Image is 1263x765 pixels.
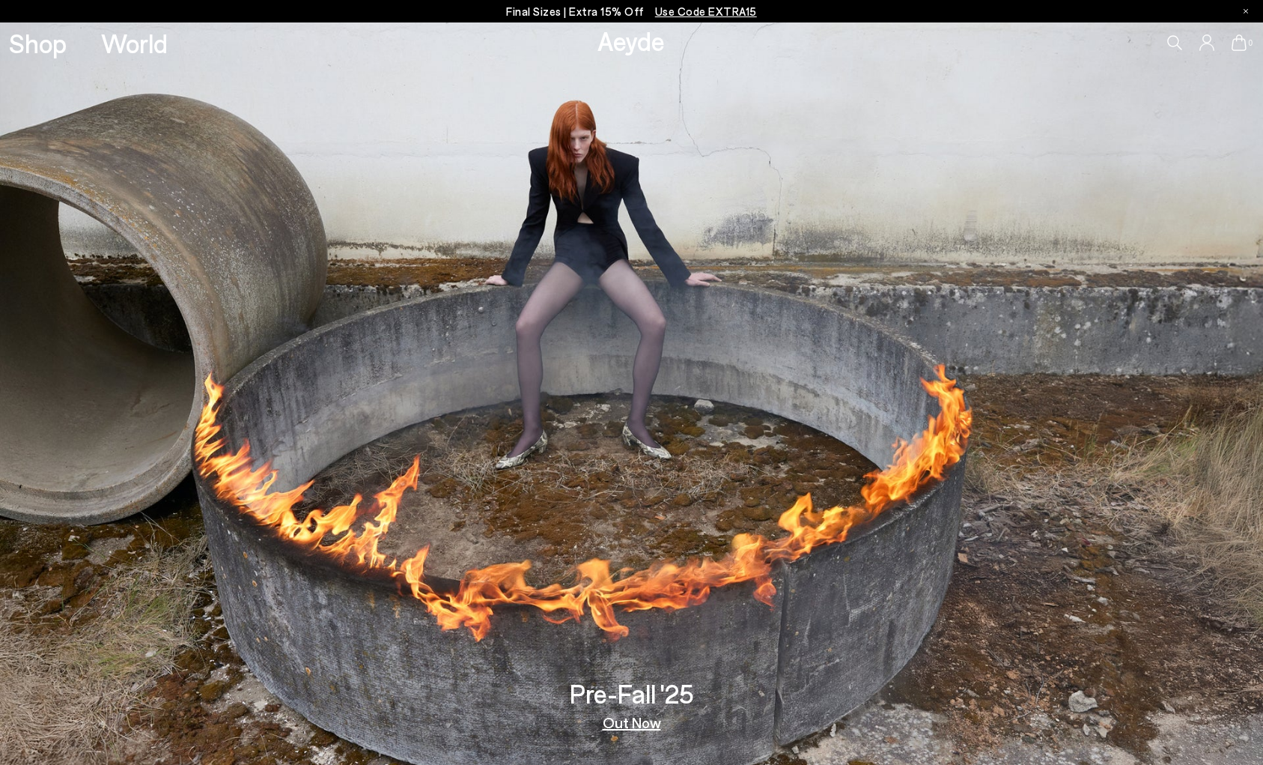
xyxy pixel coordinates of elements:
span: Navigate to /collections/ss25-final-sizes [655,4,757,18]
span: 0 [1247,39,1254,47]
p: Final Sizes | Extra 15% Off [506,2,757,21]
h3: Pre-Fall '25 [570,680,694,707]
a: Aeyde [597,25,665,56]
a: Shop [9,30,67,56]
a: World [101,30,168,56]
a: Out Now [603,715,661,730]
a: 0 [1232,34,1247,51]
